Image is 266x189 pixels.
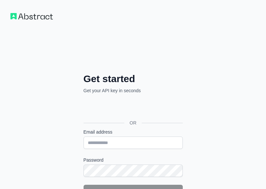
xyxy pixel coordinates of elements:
[80,101,185,115] iframe: Sign in with Google Button
[84,157,183,163] label: Password
[84,73,183,85] h2: Get started
[10,13,53,20] img: Workflow
[84,87,183,94] p: Get your API key in seconds
[84,129,183,135] label: Email address
[124,120,142,126] span: OR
